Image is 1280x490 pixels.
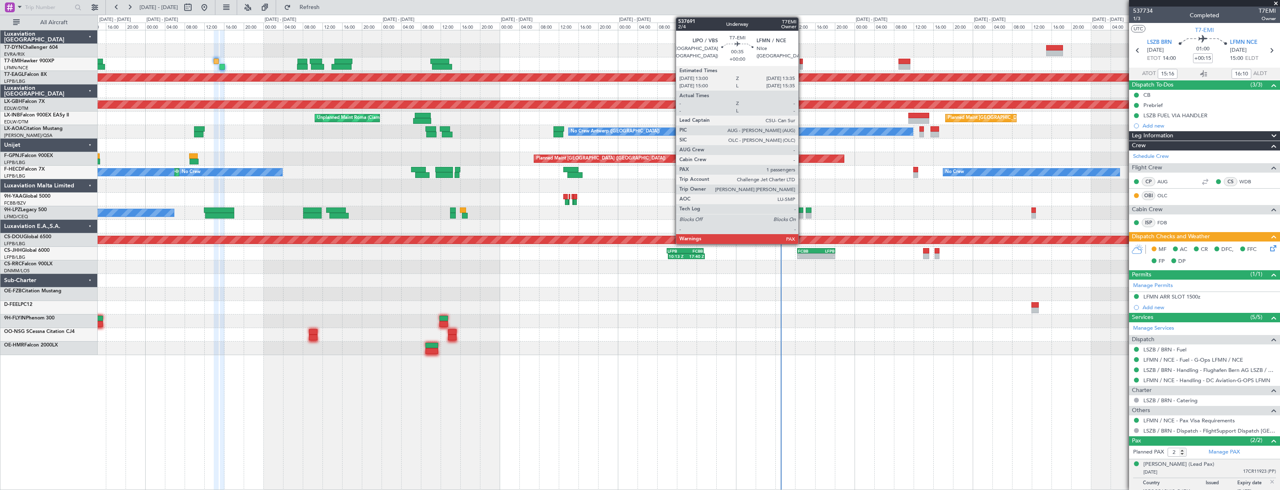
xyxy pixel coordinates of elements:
a: LSZB / BRN - Catering [1143,397,1198,404]
span: LSZB BRN [1147,39,1172,47]
div: Completed [1190,11,1219,20]
span: CR [1201,246,1208,254]
div: [DATE] - [DATE] [974,16,1006,23]
span: F-GPNJ [4,153,22,158]
p: Expiry date [1237,480,1269,488]
a: CS-JHHGlobal 6000 [4,248,50,253]
div: 20:00 [1071,23,1091,30]
span: T7-EAGL [4,72,24,77]
span: T7EMI [1259,7,1276,15]
span: (5/5) [1250,313,1262,321]
span: Cabin Crew [1132,205,1163,214]
div: CB [1143,91,1150,98]
div: LFPB [816,248,834,253]
a: LSZB / BRN - Fuel [1143,346,1186,353]
div: FCBB [685,248,703,253]
img: close [1269,478,1276,485]
span: OO-NSG S [4,329,29,334]
div: Prebrief [1143,102,1163,109]
div: 20:00 [953,23,973,30]
a: OE-HMRFalcon 2000LX [4,343,58,348]
a: LX-INBFalcon 900EX EASy II [4,113,69,118]
div: 08:00 [421,23,441,30]
div: 12:00 [441,23,460,30]
a: FCBB/BZV [4,200,26,206]
span: [DATE] [1147,46,1164,55]
span: T7-EMI [4,59,20,64]
a: LX-GBHFalcon 7X [4,99,45,104]
a: LX-AOACitation Mustang [4,126,63,131]
div: 04:00 [756,23,775,30]
a: 9H-FLYINPhenom 300 [4,316,55,321]
div: 20:00 [598,23,618,30]
a: LSZB / BRN - Handling - Flughafen Bern AG LSZB / BRN [1143,367,1276,374]
div: 12:00 [795,23,815,30]
span: LX-AOA [4,126,23,131]
span: 537734 [1133,7,1153,15]
span: Dispatch Checks and Weather [1132,232,1210,242]
a: LFMN / NCE - Pax Visa Requirements [1143,417,1235,424]
span: 9H-FLYIN [4,316,26,321]
span: Flight Crew [1132,163,1162,173]
span: 15:00 [1230,55,1243,63]
span: 1/3 [1133,15,1153,22]
div: 04:00 [165,23,185,30]
div: 16:00 [578,23,598,30]
div: 00:00 [736,23,756,30]
div: Add new [1143,304,1276,311]
a: CS-RRCFalcon 900LX [4,262,53,267]
a: T7-DYNChallenger 604 [4,45,58,50]
a: Manage Permits [1133,282,1173,290]
div: 08:00 [1012,23,1032,30]
a: LFPB/LBG [4,173,25,179]
a: LFMD/CEQ [4,214,28,220]
a: Manage PAX [1209,448,1240,456]
span: Owner [1259,15,1276,22]
span: [DATE] [1143,469,1157,475]
span: Permits [1132,270,1151,280]
div: Planned Maint [GEOGRAPHIC_DATA] [948,112,1026,124]
div: No Crew [945,166,964,178]
span: Pax [1132,436,1141,446]
span: 9H-YAA [4,194,23,199]
span: Charter [1132,386,1152,395]
div: 08:00 [539,23,559,30]
div: [DATE] - [DATE] [383,16,414,23]
div: 04:00 [519,23,539,30]
a: 9H-LPZLegacy 500 [4,207,47,212]
span: CS-DOU [4,235,23,239]
a: EDLW/DTM [4,119,28,125]
div: 12:00 [559,23,578,30]
div: 08:00 [185,23,204,30]
span: ALDT [1253,70,1267,78]
div: 12:00 [677,23,697,30]
div: LSZB FUEL VIA HANDLER [1143,112,1207,119]
div: 00:00 [855,23,874,30]
a: T7-EMIHawker 900XP [4,59,54,64]
div: 08:00 [775,23,795,30]
a: DNMM/LOS [4,268,30,274]
span: LFMN NCE [1230,39,1257,47]
div: 00:00 [1091,23,1111,30]
div: 16:00 [106,23,126,30]
span: ATOT [1142,70,1156,78]
span: OE-FZB [4,289,22,294]
div: [DATE] - [DATE] [265,16,296,23]
div: Planned Maint [GEOGRAPHIC_DATA] ([GEOGRAPHIC_DATA]) [536,153,665,165]
span: 9H-LPZ [4,207,21,212]
span: D-FEEL [4,302,21,307]
a: LFMN/NCE [4,65,28,71]
a: LFMN / NCE - Handling - DC Aviation-G-OPS LFMN [1143,377,1270,384]
span: MF [1159,246,1166,254]
a: LFPB/LBG [4,254,25,260]
span: (3/3) [1250,80,1262,89]
span: (2/2) [1250,436,1262,444]
span: [DATE] [1230,46,1247,55]
span: OE-HMR [4,343,24,348]
div: 00:00 [145,23,165,30]
span: F-HECD [4,167,22,172]
span: Dispatch To-Dos [1132,80,1173,90]
span: DP [1178,258,1186,266]
a: OE-FZBCitation Mustang [4,289,62,294]
span: 01:00 [1196,45,1209,53]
